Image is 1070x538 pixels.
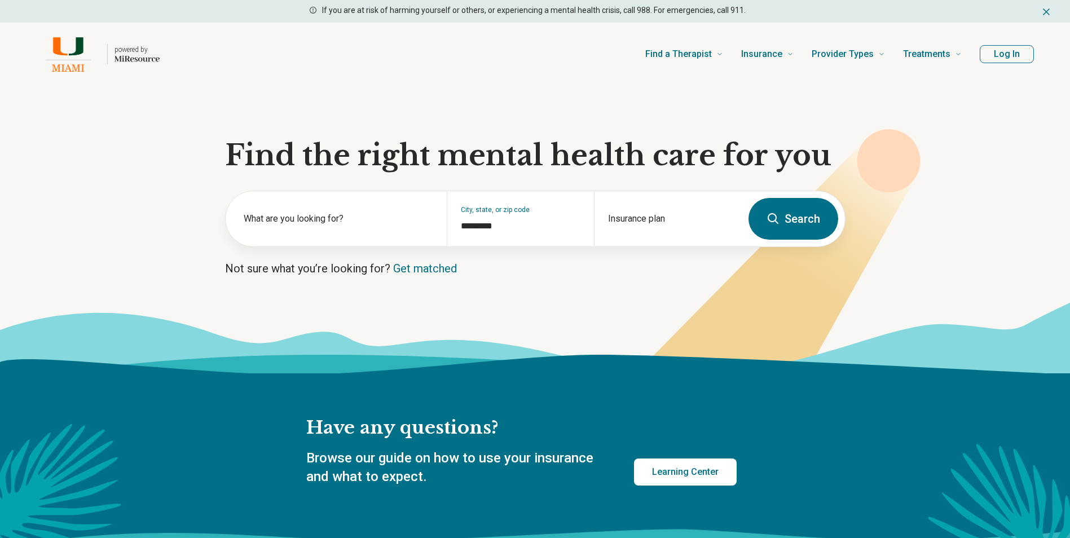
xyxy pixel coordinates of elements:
[741,46,782,62] span: Insurance
[306,416,737,440] h2: Have any questions?
[225,261,846,276] p: Not sure what you’re looking for?
[1041,5,1052,18] button: Dismiss
[748,198,838,240] button: Search
[244,212,433,226] label: What are you looking for?
[812,46,874,62] span: Provider Types
[393,262,457,275] a: Get matched
[634,458,737,486] a: Learning Center
[980,45,1034,63] button: Log In
[812,32,885,77] a: Provider Types
[903,46,950,62] span: Treatments
[741,32,794,77] a: Insurance
[645,32,723,77] a: Find a Therapist
[36,36,160,72] a: Home page
[306,449,607,487] p: Browse our guide on how to use your insurance and what to expect.
[225,139,846,173] h1: Find the right mental health care for you
[322,5,746,16] p: If you are at risk of harming yourself or others, or experiencing a mental health crisis, call 98...
[645,46,712,62] span: Find a Therapist
[903,32,962,77] a: Treatments
[115,45,160,54] p: powered by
